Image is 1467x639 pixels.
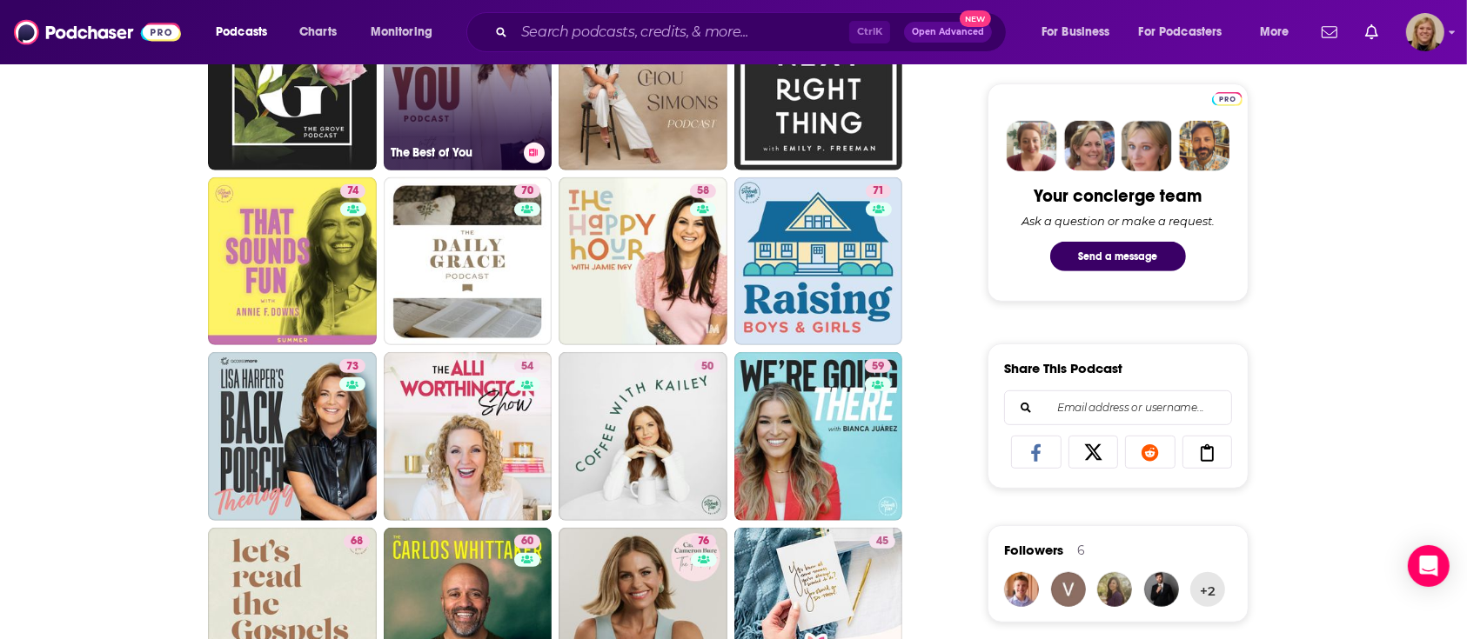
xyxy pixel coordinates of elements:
[559,352,727,521] a: 50
[1406,13,1444,51] img: User Profile
[1029,18,1132,46] button: open menu
[299,20,337,44] span: Charts
[904,22,992,43] button: Open AdvancedNew
[1125,436,1176,469] a: Share on Reddit
[869,535,895,549] a: 45
[1068,436,1119,469] a: Share on X/Twitter
[351,533,363,550] span: 68
[1004,360,1122,376] h3: Share This Podcast
[371,20,432,44] span: Monitoring
[960,10,991,27] span: New
[358,18,455,46] button: open menu
[384,2,553,170] a: 64The Best of You
[1077,542,1085,558] div: 6
[1212,92,1243,106] img: Podchaser Pro
[1122,121,1172,171] img: Jules Profile
[873,183,884,200] span: 71
[14,16,181,49] img: Podchaser - Follow, Share and Rate Podcasts
[734,352,903,521] a: 59
[1260,20,1289,44] span: More
[514,359,540,373] a: 54
[1050,242,1186,271] button: Send a message
[340,184,365,198] a: 74
[1358,17,1385,47] a: Show notifications dropdown
[1406,13,1444,51] button: Show profile menu
[483,12,1023,52] div: Search podcasts, credits, & more...
[514,535,540,549] a: 60
[912,28,984,37] span: Open Advanced
[876,533,888,550] span: 45
[694,359,720,373] a: 50
[1019,391,1217,424] input: Email address or username...
[849,21,890,43] span: Ctrl K
[521,533,533,550] span: 60
[1179,121,1229,171] img: Jon Profile
[1128,18,1248,46] button: open menu
[1182,436,1233,469] a: Copy Link
[347,183,358,200] span: 74
[1212,90,1243,106] a: Pro website
[690,184,716,198] a: 58
[701,358,713,376] span: 50
[1139,20,1222,44] span: For Podcasters
[1004,572,1039,607] img: ckunnen
[734,2,903,170] a: 71
[1035,185,1202,207] div: Your concierge team
[1408,545,1450,587] div: Open Intercom Messenger
[697,183,709,200] span: 58
[1007,121,1057,171] img: Sydney Profile
[1315,17,1344,47] a: Show notifications dropdown
[1097,572,1132,607] img: Aahilton
[1064,121,1115,171] img: Barbara Profile
[288,18,347,46] a: Charts
[1051,572,1086,607] img: mortensenvicki191
[1004,542,1063,558] span: Followers
[514,184,540,198] a: 70
[521,358,533,376] span: 54
[691,535,716,549] a: 76
[391,145,517,160] h3: The Best of You
[1004,390,1232,425] div: Search followers
[866,184,891,198] a: 71
[1190,572,1225,607] button: +2
[559,177,727,346] a: 58
[1022,214,1215,228] div: Ask a question or make a request.
[514,18,849,46] input: Search podcasts, credits, & more...
[698,533,709,550] span: 76
[208,177,377,346] a: 74
[1011,436,1062,469] a: Share on Facebook
[1248,18,1311,46] button: open menu
[339,359,365,373] a: 73
[865,359,891,373] a: 59
[208,352,377,521] a: 73
[872,358,884,376] span: 59
[216,20,267,44] span: Podcasts
[559,2,727,170] a: 60
[1406,13,1444,51] span: Logged in as avansolkema
[1042,20,1110,44] span: For Business
[1144,572,1179,607] img: JohirMia
[384,352,553,521] a: 54
[344,535,370,549] a: 68
[734,177,903,346] a: 71
[384,177,553,346] a: 70
[346,358,358,376] span: 73
[204,18,290,46] button: open menu
[208,2,377,170] a: 57
[521,183,533,200] span: 70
